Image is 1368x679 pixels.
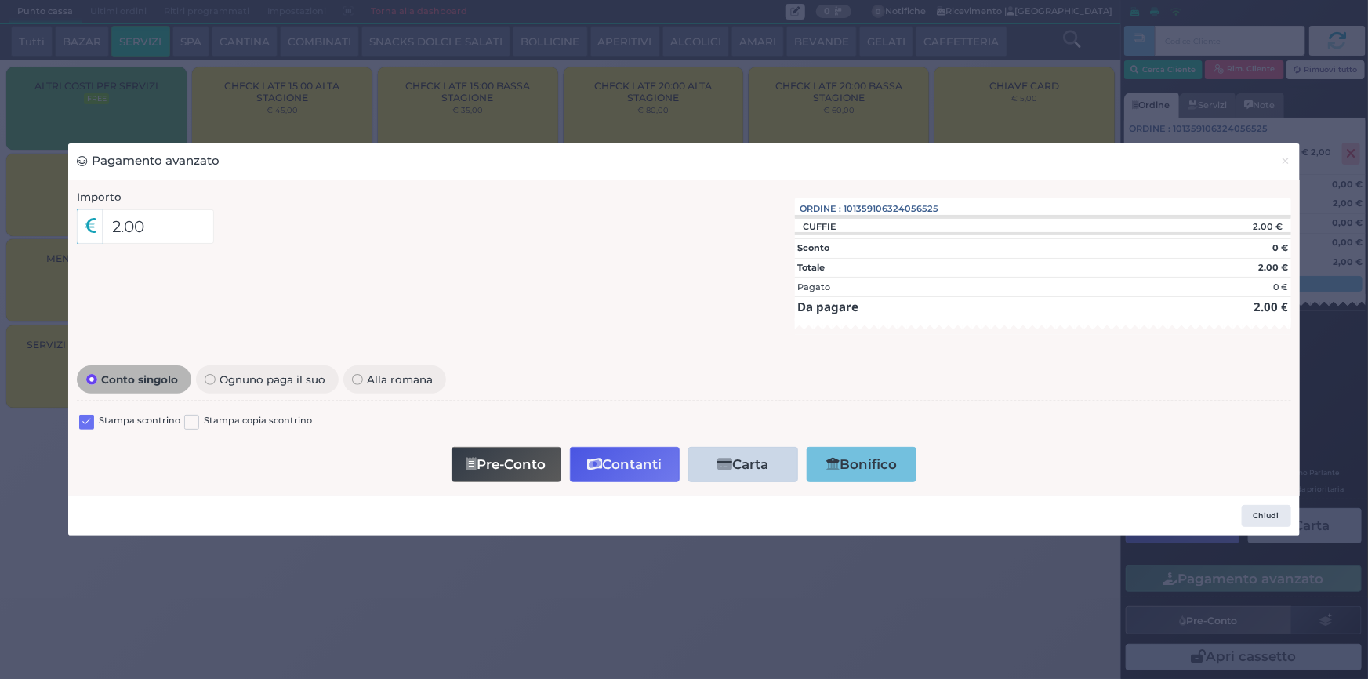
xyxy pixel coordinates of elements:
[1258,262,1288,273] strong: 2.00 €
[807,447,916,482] button: Bonifico
[99,414,180,429] label: Stampa scontrino
[363,374,437,385] span: Alla romana
[216,374,330,385] span: Ognuno paga il suo
[1272,143,1299,179] button: Chiudi
[1272,242,1288,253] strong: 0 €
[797,299,858,314] strong: Da pagare
[688,447,798,482] button: Carta
[77,152,220,170] h3: Pagamento avanzato
[797,242,829,253] strong: Sconto
[797,262,825,273] strong: Totale
[97,374,183,385] span: Conto singolo
[1242,505,1291,527] button: Chiudi
[844,202,939,216] span: 101359106324056525
[570,447,680,482] button: Contanti
[1167,221,1290,232] div: 2.00 €
[103,209,215,244] input: Es. 30.99
[452,447,561,482] button: Pre-Conto
[795,221,845,232] div: CUFFIE
[1281,152,1291,169] span: ×
[1273,281,1288,294] div: 0 €
[204,414,312,429] label: Stampa copia scontrino
[1254,299,1288,314] strong: 2.00 €
[77,189,122,205] label: Importo
[797,281,830,294] div: Pagato
[800,202,842,216] span: Ordine :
